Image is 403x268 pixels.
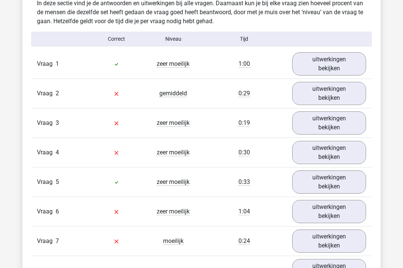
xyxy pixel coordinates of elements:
[157,208,190,215] span: zeer moeilijk
[56,208,59,215] span: 6
[37,118,56,127] span: Vraag
[159,90,187,97] span: gemiddeld
[37,207,56,216] span: Vraag
[238,60,250,68] span: 1:00
[56,90,59,97] span: 2
[238,90,250,97] span: 0:29
[37,178,56,187] span: Vraag
[56,149,59,156] span: 4
[292,52,366,76] a: uitwerkingen bekijken
[157,60,190,68] span: zeer moeilijk
[292,230,366,253] a: uitwerkingen bekijken
[292,111,366,135] a: uitwerkingen bekijken
[238,119,250,127] span: 0:19
[238,237,250,245] span: 0:24
[292,82,366,105] a: uitwerkingen bekijken
[88,35,145,43] div: Correct
[56,237,59,244] span: 7
[292,200,366,223] a: uitwerkingen bekijken
[238,178,250,186] span: 0:33
[56,178,59,185] span: 5
[292,141,366,164] a: uitwerkingen bekijken
[37,237,56,246] span: Vraag
[292,170,366,194] a: uitwerkingen bekijken
[56,60,59,67] span: 1
[37,89,56,98] span: Vraag
[37,148,56,157] span: Vraag
[157,178,190,186] span: zeer moeilijk
[238,208,250,215] span: 1:04
[37,59,56,68] span: Vraag
[157,149,190,156] span: zeer moeilijk
[56,119,59,126] span: 3
[201,35,287,43] div: Tijd
[157,119,190,127] span: zeer moeilijk
[238,149,250,156] span: 0:30
[145,35,201,43] div: Niveau
[163,237,184,245] span: moeilijk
